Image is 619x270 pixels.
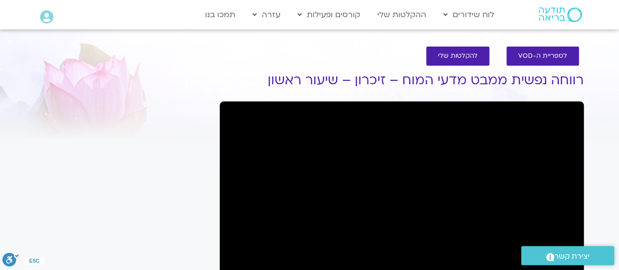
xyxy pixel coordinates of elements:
[426,47,489,66] a: להקלטות שלי
[554,250,590,263] span: יצירת קשר
[220,73,584,88] h1: רווחה נפשית ממבט מדעי המוח – זיכרון – שיעור ראשון
[518,52,567,60] span: לספריית ה-VOD
[506,47,579,66] a: לספריית ה-VOD
[372,5,431,24] a: ההקלטות שלי
[200,5,240,24] a: תמכו בנו
[438,52,478,60] span: להקלטות שלי
[438,5,499,24] a: לוח שידורים
[293,5,365,24] a: קורסים ופעילות
[539,7,582,22] img: תודעה בריאה
[521,246,614,265] a: יצירת קשר
[248,5,285,24] a: עזרה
